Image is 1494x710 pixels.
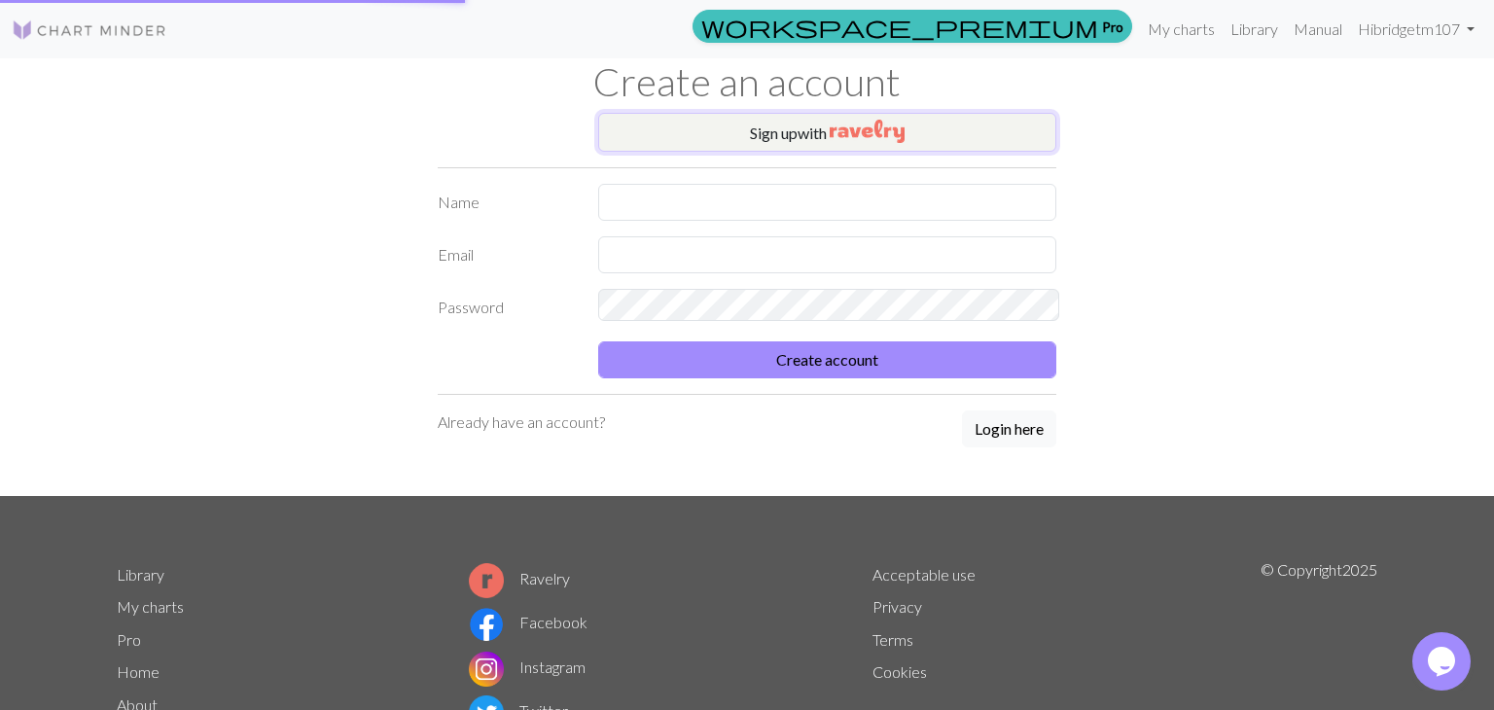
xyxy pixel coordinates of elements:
a: Login here [962,410,1056,449]
p: Already have an account? [438,410,605,434]
a: Library [117,565,164,584]
a: Home [117,662,160,681]
img: Facebook logo [469,607,504,642]
label: Password [426,289,587,326]
span: workspace_premium [701,13,1098,40]
iframe: chat widget [1412,632,1475,691]
label: Name [426,184,587,221]
img: Instagram logo [469,652,504,687]
a: Instagram [469,657,586,676]
img: Logo [12,18,167,42]
label: Email [426,236,587,273]
a: Pro [117,630,141,649]
a: My charts [117,597,184,616]
button: Sign upwith [598,113,1056,152]
img: Ravelry [830,120,905,143]
a: Ravelry [469,569,570,587]
a: Acceptable use [872,565,976,584]
a: Terms [872,630,913,649]
a: Cookies [872,662,927,681]
button: Create account [598,341,1056,378]
a: Library [1223,10,1286,49]
h1: Create an account [105,58,1389,105]
img: Ravelry logo [469,563,504,598]
button: Login here [962,410,1056,447]
a: Pro [693,10,1132,43]
a: Privacy [872,597,922,616]
a: Facebook [469,613,587,631]
a: Hibridgetm107 [1350,10,1482,49]
a: Manual [1286,10,1350,49]
a: My charts [1140,10,1223,49]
